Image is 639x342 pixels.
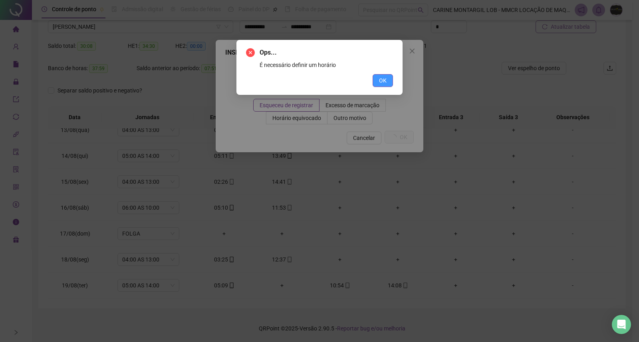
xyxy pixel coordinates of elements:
[379,76,387,85] span: OK
[246,48,255,57] span: close-circle
[260,48,393,57] span: Ops...
[260,61,393,69] div: É necessário definir um horário
[373,74,393,87] button: OK
[612,315,631,334] div: Open Intercom Messenger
